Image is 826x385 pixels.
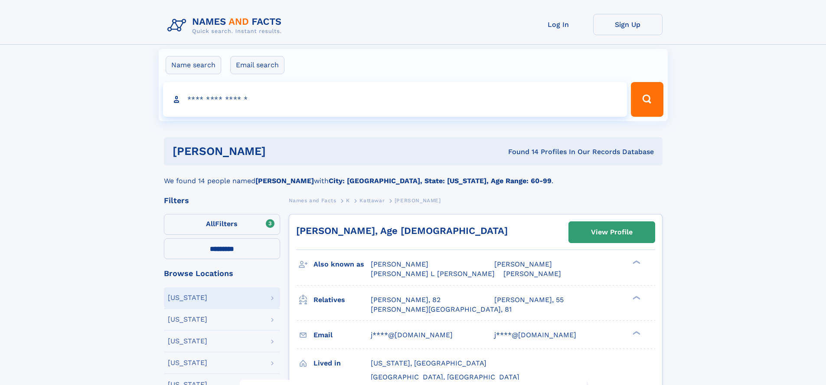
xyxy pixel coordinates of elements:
div: View Profile [591,222,633,242]
span: All [206,220,215,228]
input: search input [163,82,627,117]
label: Name search [166,56,221,74]
div: [US_STATE] [168,359,207,366]
h1: [PERSON_NAME] [173,146,387,157]
label: Filters [164,214,280,235]
a: View Profile [569,222,655,243]
span: K [346,197,350,204]
a: Names and Facts [289,195,336,206]
a: Kattawar [359,195,385,206]
a: [PERSON_NAME], 55 [494,295,564,305]
div: [US_STATE] [168,316,207,323]
div: We found 14 people named with . [164,165,663,186]
span: [GEOGRAPHIC_DATA], [GEOGRAPHIC_DATA] [371,373,519,381]
label: Email search [230,56,284,74]
a: K [346,195,350,206]
h3: Also known as [313,257,371,272]
div: Browse Locations [164,270,280,277]
span: Kattawar [359,197,385,204]
span: [PERSON_NAME] [494,260,552,268]
button: Search Button [631,82,663,117]
span: [PERSON_NAME] [503,270,561,278]
a: Log In [524,14,593,35]
a: [PERSON_NAME][GEOGRAPHIC_DATA], 81 [371,305,512,314]
div: Filters [164,197,280,204]
span: [PERSON_NAME] L [PERSON_NAME] [371,270,495,278]
div: [US_STATE] [168,294,207,301]
h3: Email [313,328,371,342]
h3: Relatives [313,293,371,307]
span: [PERSON_NAME] [371,260,428,268]
h3: Lived in [313,356,371,371]
div: Found 14 Profiles In Our Records Database [387,147,654,157]
b: [PERSON_NAME] [255,177,314,185]
div: [US_STATE] [168,338,207,345]
b: City: [GEOGRAPHIC_DATA], State: [US_STATE], Age Range: 60-99 [329,177,552,185]
span: [PERSON_NAME] [395,197,441,204]
img: Logo Names and Facts [164,14,289,37]
div: ❯ [630,295,641,300]
a: [PERSON_NAME], 82 [371,295,441,305]
a: Sign Up [593,14,663,35]
div: ❯ [630,260,641,265]
a: [PERSON_NAME], Age [DEMOGRAPHIC_DATA] [296,225,508,236]
div: ❯ [630,330,641,336]
span: [US_STATE], [GEOGRAPHIC_DATA] [371,359,486,367]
